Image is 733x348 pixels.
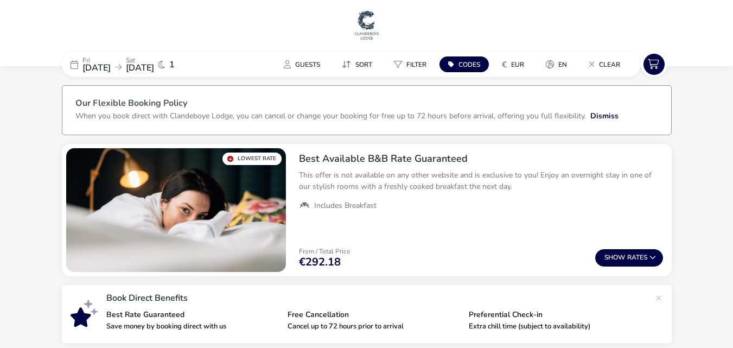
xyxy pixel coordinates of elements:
h3: Our Flexible Booking Policy [75,99,658,110]
naf-pibe-menu-bar-item: Clear [580,56,633,72]
button: ShowRates [595,249,663,267]
div: Fri[DATE]Sat[DATE]1 [62,52,225,77]
button: Sort [333,56,381,72]
button: en [537,56,576,72]
naf-pibe-menu-bar-item: Guests [275,56,333,72]
span: Filter [406,60,426,69]
span: €292.18 [299,257,341,268]
swiper-slide: 1 / 1 [66,148,286,272]
p: From / Total Price [299,248,350,255]
button: Guests [275,56,329,72]
div: Best Available B&B Rate GuaranteedThis offer is not available on any other website and is exclusi... [290,144,672,220]
h2: Best Available B&B Rate Guaranteed [299,153,663,165]
span: [DATE] [82,62,111,74]
span: en [558,60,567,69]
p: Fri [82,57,111,64]
span: Includes Breakfast [314,201,377,211]
span: 1 [169,60,175,69]
p: Sat [126,57,154,64]
p: Book Direct Benefits [106,294,650,302]
i: € [502,59,507,70]
button: Filter [385,56,435,72]
p: When you book direct with Clandeboye Lodge, you can cancel or change your booking for free up to ... [75,111,586,121]
naf-pibe-menu-bar-item: Codes [439,56,493,72]
button: €EUR [493,56,533,72]
p: Cancel up to 72 hours prior to arrival [288,323,460,330]
naf-pibe-menu-bar-item: Sort [333,56,385,72]
p: Save money by booking direct with us [106,323,279,330]
span: Show [604,254,627,261]
button: Clear [580,56,629,72]
span: Guests [295,60,320,69]
p: Free Cancellation [288,311,460,319]
p: This offer is not available on any other website and is exclusive to you! Enjoy an overnight stay... [299,169,663,192]
button: Codes [439,56,489,72]
span: [DATE] [126,62,154,74]
div: Lowest Rate [222,153,282,165]
naf-pibe-menu-bar-item: €EUR [493,56,537,72]
span: EUR [511,60,524,69]
span: Clear [599,60,620,69]
img: Main Website [353,9,380,41]
naf-pibe-menu-bar-item: Filter [385,56,439,72]
button: Dismiss [590,110,619,122]
naf-pibe-menu-bar-item: en [537,56,580,72]
p: Best Rate Guaranteed [106,311,279,319]
span: Sort [355,60,372,69]
p: Preferential Check-in [469,311,641,319]
span: Codes [458,60,480,69]
p: Extra chill time (subject to availability) [469,323,641,330]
